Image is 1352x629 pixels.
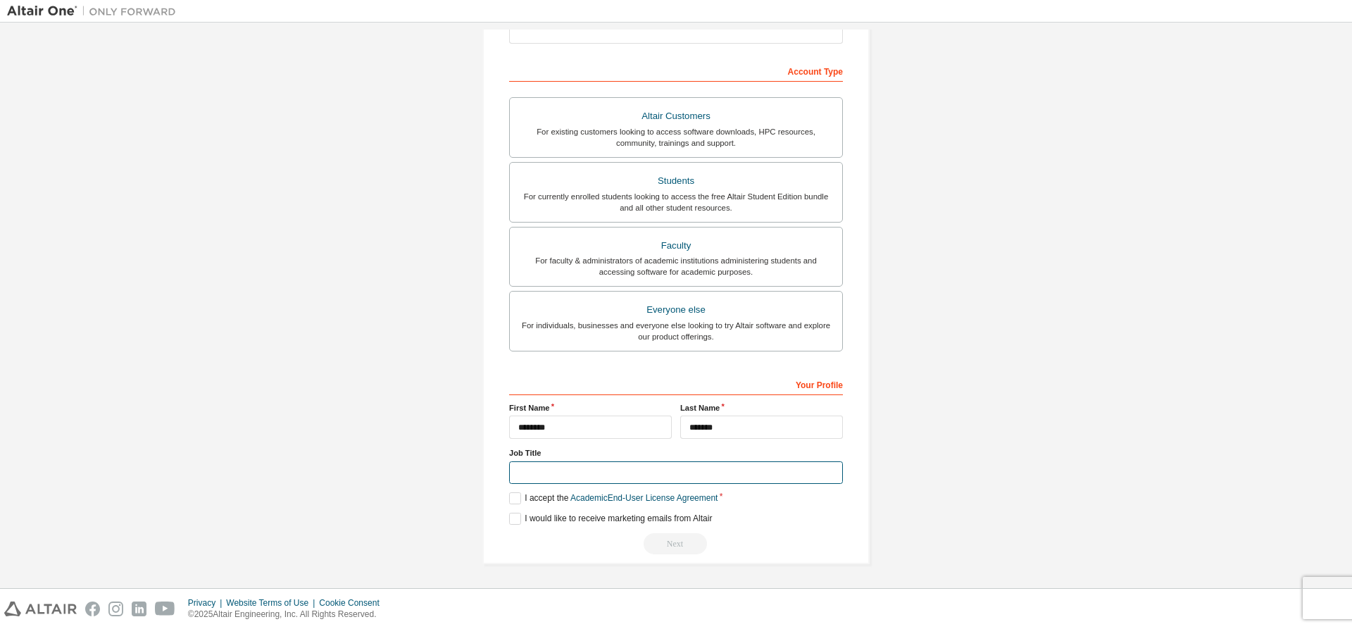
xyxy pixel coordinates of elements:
div: Students [518,171,834,191]
img: facebook.svg [85,602,100,616]
div: For existing customers looking to access software downloads, HPC resources, community, trainings ... [518,126,834,149]
div: Website Terms of Use [226,597,319,609]
a: Academic End-User License Agreement [570,493,718,503]
label: I accept the [509,492,718,504]
img: youtube.svg [155,602,175,616]
p: © 2025 Altair Engineering, Inc. All Rights Reserved. [188,609,388,621]
div: Cookie Consent [319,597,387,609]
img: linkedin.svg [132,602,146,616]
img: altair_logo.svg [4,602,77,616]
div: Account Type [509,59,843,82]
img: instagram.svg [108,602,123,616]
label: Job Title [509,447,843,459]
div: Privacy [188,597,226,609]
div: Your Profile [509,373,843,395]
div: For faculty & administrators of academic institutions administering students and accessing softwa... [518,255,834,278]
div: Everyone else [518,300,834,320]
label: I would like to receive marketing emails from Altair [509,513,712,525]
div: Altair Customers [518,106,834,126]
label: First Name [509,402,672,413]
label: Last Name [680,402,843,413]
div: For currently enrolled students looking to access the free Altair Student Edition bundle and all ... [518,191,834,213]
div: Read and acccept EULA to continue [509,533,843,554]
div: Faculty [518,236,834,256]
img: Altair One [7,4,183,18]
div: For individuals, businesses and everyone else looking to try Altair software and explore our prod... [518,320,834,342]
